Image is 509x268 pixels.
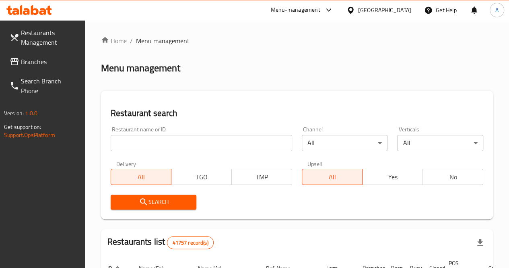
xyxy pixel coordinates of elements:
h2: Restaurant search [111,107,483,119]
span: A [495,6,499,15]
span: Search [117,197,190,207]
input: Search for restaurant name or ID.. [111,135,292,151]
h2: Menu management [101,62,180,75]
button: Yes [362,169,423,185]
button: TMP [231,169,292,185]
div: All [302,135,388,151]
span: Restaurants Management [21,28,78,47]
a: Restaurants Management [3,23,85,52]
button: Search [111,195,197,210]
span: Search Branch Phone [21,76,78,96]
li: / [130,36,133,46]
span: All [305,171,359,183]
span: Yes [366,171,420,183]
a: Branches [3,52,85,71]
span: Branches [21,57,78,66]
nav: breadcrumb [101,36,493,46]
span: Get support on: [4,122,41,132]
div: All [397,135,483,151]
span: 1.0.0 [25,108,37,118]
div: Export file [470,233,490,252]
a: Search Branch Phone [3,71,85,100]
span: TMP [235,171,289,183]
label: Delivery [116,161,136,166]
span: 41757 record(s) [167,239,213,247]
span: TGO [175,171,229,183]
span: All [114,171,168,183]
a: Home [101,36,127,46]
label: Upsell [307,161,322,166]
div: Total records count [167,236,213,249]
div: Menu-management [271,5,320,15]
h2: Restaurants list [107,236,214,249]
span: Version: [4,108,24,118]
a: Support.OpsPlatform [4,130,55,140]
span: Menu management [136,36,190,46]
button: All [302,169,363,185]
button: TGO [171,169,232,185]
div: [GEOGRAPHIC_DATA] [358,6,411,15]
button: No [422,169,483,185]
button: All [111,169,171,185]
span: No [426,171,480,183]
